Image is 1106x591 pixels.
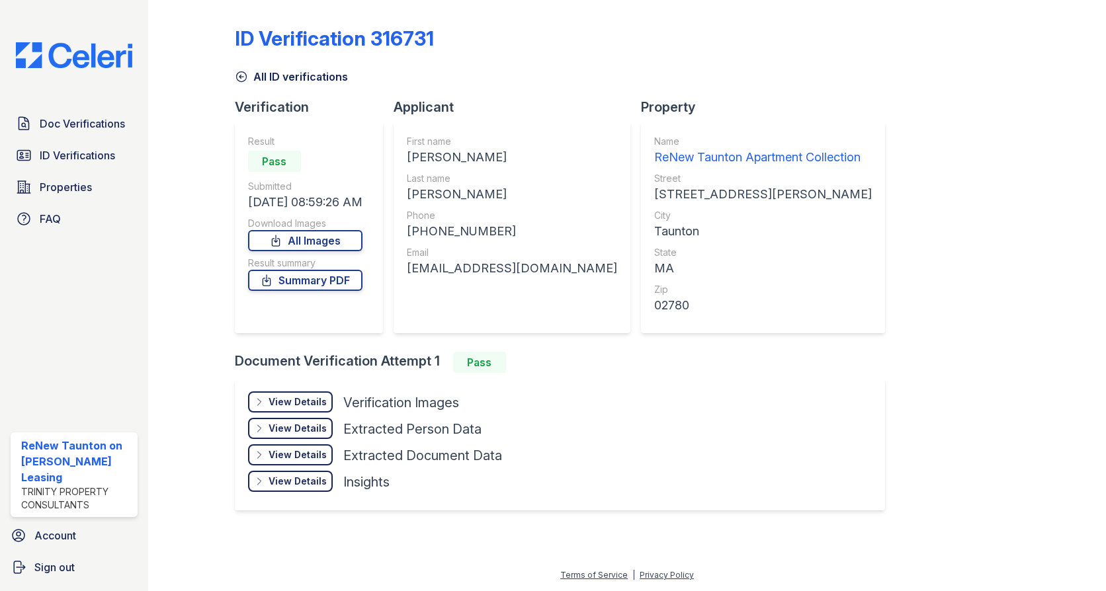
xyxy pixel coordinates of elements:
div: Zip [654,283,872,296]
a: Terms of Service [560,570,628,580]
a: Summary PDF [248,270,362,291]
div: ReNew Taunton on [PERSON_NAME] Leasing [21,438,132,485]
div: Document Verification Attempt 1 [235,352,896,373]
div: Submitted [248,180,362,193]
div: Last name [407,172,617,185]
div: Result [248,135,362,148]
div: View Details [269,448,327,461]
a: Name ReNew Taunton Apartment Collection [654,135,872,167]
div: View Details [269,475,327,488]
span: Sign out [34,559,75,575]
a: Sign out [5,554,143,580]
div: Name [654,135,872,148]
span: ID Verifications [40,147,115,163]
div: City [654,209,872,222]
div: Email [407,246,617,259]
a: Privacy Policy [640,570,694,580]
div: [STREET_ADDRESS][PERSON_NAME] [654,185,872,204]
div: [PHONE_NUMBER] [407,222,617,241]
div: ReNew Taunton Apartment Collection [654,148,872,167]
div: Extracted Document Data [343,446,502,465]
div: Download Images [248,217,362,230]
div: View Details [269,395,327,409]
a: Account [5,522,143,549]
div: ID Verification 316731 [235,26,434,50]
div: | [632,570,635,580]
div: Pass [453,352,506,373]
div: Street [654,172,872,185]
span: Account [34,528,76,543]
img: CE_Logo_Blue-a8612792a0a2168367f1c8372b55b34899dd931a85d93a1a3d3e32e68fde9ad4.png [5,42,143,68]
a: Properties [11,174,138,200]
span: FAQ [40,211,61,227]
iframe: chat widget [1050,538,1093,578]
div: [PERSON_NAME] [407,185,617,204]
div: State [654,246,872,259]
div: Extracted Person Data [343,420,482,438]
span: Doc Verifications [40,116,125,132]
div: 02780 [654,296,872,315]
a: All ID verifications [235,69,348,85]
div: Applicant [394,98,641,116]
a: All Images [248,230,362,251]
a: ID Verifications [11,142,138,169]
div: [DATE] 08:59:26 AM [248,193,362,212]
div: First name [407,135,617,148]
div: MA [654,259,872,278]
div: Trinity Property Consultants [21,485,132,512]
div: Result summary [248,256,362,270]
div: Insights [343,473,390,491]
div: Taunton [654,222,872,241]
div: Property [641,98,896,116]
div: Pass [248,151,301,172]
span: Properties [40,179,92,195]
div: [PERSON_NAME] [407,148,617,167]
div: Verification [235,98,394,116]
a: Doc Verifications [11,110,138,137]
a: FAQ [11,206,138,232]
div: Verification Images [343,393,459,412]
div: Phone [407,209,617,222]
div: [EMAIL_ADDRESS][DOMAIN_NAME] [407,259,617,278]
div: View Details [269,422,327,435]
